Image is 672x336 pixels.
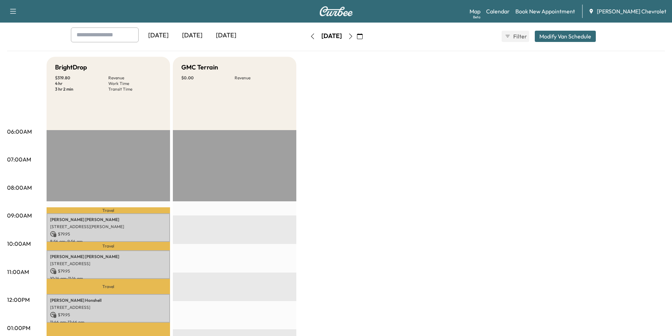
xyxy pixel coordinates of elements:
[7,295,30,304] p: 12:00PM
[50,312,167,318] p: $ 79.95
[50,268,167,274] p: $ 79.95
[470,7,480,16] a: MapBeta
[50,231,167,237] p: $ 79.95
[235,75,288,81] p: Revenue
[319,6,353,16] img: Curbee Logo
[209,28,243,44] div: [DATE]
[535,31,596,42] button: Modify Van Schedule
[50,298,167,303] p: [PERSON_NAME] Honshell
[7,183,32,192] p: 08:00AM
[181,62,218,72] h5: GMC Terrain
[55,81,108,86] p: 4 hr
[108,81,162,86] p: Work Time
[47,207,170,213] p: Travel
[7,155,31,164] p: 07:00AM
[7,324,30,332] p: 01:00PM
[50,217,167,222] p: [PERSON_NAME] [PERSON_NAME]
[50,239,167,244] p: 8:56 am - 9:56 am
[108,86,162,92] p: Transit Time
[515,7,575,16] a: Book New Appointment
[7,268,29,276] p: 11:00AM
[55,62,87,72] h5: BrightDrop
[50,224,167,230] p: [STREET_ADDRESS][PERSON_NAME]
[7,239,31,248] p: 10:00AM
[50,261,167,267] p: [STREET_ADDRESS]
[181,75,235,81] p: $ 0.00
[50,319,167,325] p: 11:46 am - 12:46 pm
[513,32,526,41] span: Filter
[50,305,167,310] p: [STREET_ADDRESS]
[141,28,175,44] div: [DATE]
[7,211,32,220] p: 09:00AM
[55,86,108,92] p: 3 hr 2 min
[486,7,510,16] a: Calendar
[175,28,209,44] div: [DATE]
[47,279,170,294] p: Travel
[597,7,666,16] span: [PERSON_NAME] Chevrolet
[321,32,342,41] div: [DATE]
[473,14,480,20] div: Beta
[50,276,167,281] p: 10:14 am - 11:14 am
[47,242,170,250] p: Travel
[108,75,162,81] p: Revenue
[50,254,167,259] p: [PERSON_NAME] [PERSON_NAME]
[7,127,32,136] p: 06:00AM
[55,75,108,81] p: $ 319.80
[502,31,529,42] button: Filter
